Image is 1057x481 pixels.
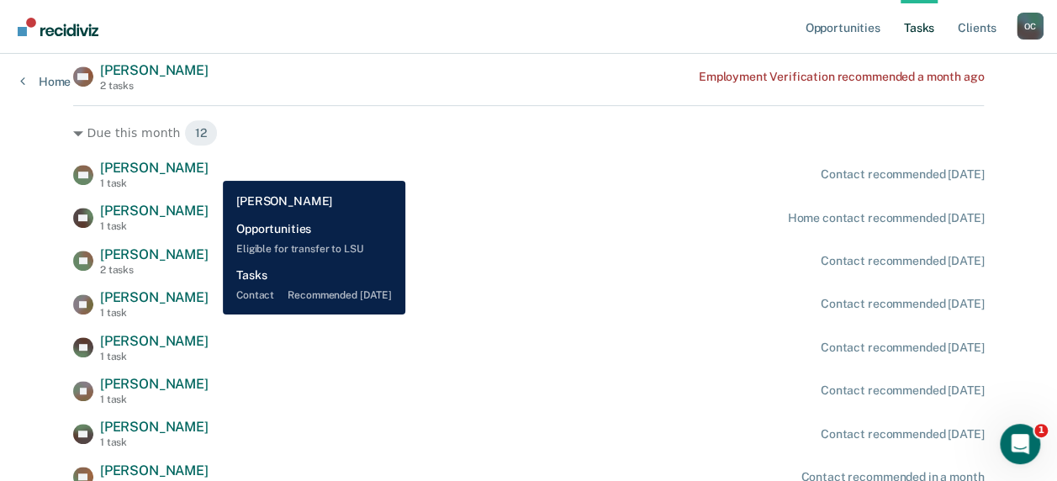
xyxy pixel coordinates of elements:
div: 1 task [100,351,209,362]
div: Employment Verification recommended a month ago [699,70,984,84]
span: [PERSON_NAME] [100,62,209,78]
span: [PERSON_NAME] [100,462,209,478]
div: Contact recommended [DATE] [821,297,984,311]
iframe: Intercom live chat [1000,424,1040,464]
button: Profile dropdown button [1017,13,1044,40]
span: [PERSON_NAME] [100,246,209,262]
div: 1 task [100,394,209,405]
div: Contact recommended [DATE] [821,341,984,355]
a: Home [20,74,71,89]
div: Contact recommended [DATE] [821,254,984,268]
span: [PERSON_NAME] [100,376,209,392]
span: [PERSON_NAME] [100,203,209,219]
div: O C [1017,13,1044,40]
div: 2 tasks [100,264,209,276]
span: [PERSON_NAME] [100,419,209,435]
img: Recidiviz [18,18,98,36]
div: Contact recommended [DATE] [821,427,984,441]
div: 2 tasks [100,80,209,92]
div: Contact recommended [DATE] [821,383,984,398]
div: 1 task [100,220,209,232]
span: [PERSON_NAME] [100,160,209,176]
span: 12 [184,119,218,146]
div: Due this month 12 [73,119,984,146]
div: 1 task [100,177,209,189]
div: 1 task [100,307,209,319]
span: [PERSON_NAME] [100,289,209,305]
div: 1 task [100,436,209,448]
div: Home contact recommended [DATE] [787,211,984,225]
span: [PERSON_NAME] [100,333,209,349]
div: Contact recommended [DATE] [821,167,984,182]
span: 1 [1034,424,1048,437]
